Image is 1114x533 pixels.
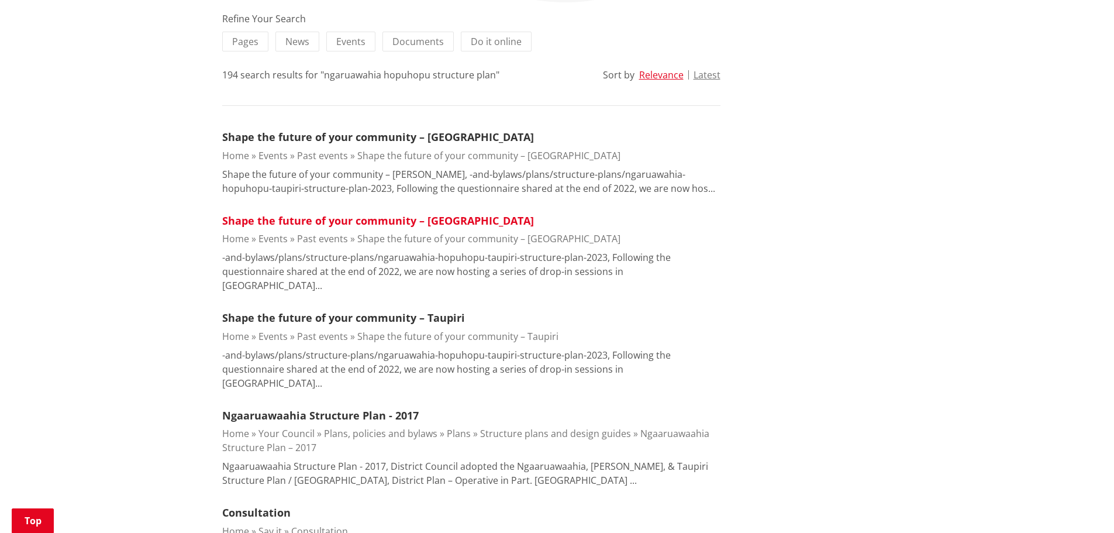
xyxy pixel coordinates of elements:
span: Events [336,35,365,48]
button: Latest [694,70,720,80]
iframe: Messenger Launcher [1060,484,1102,526]
a: Past events [297,232,348,245]
a: Ngaaruawaahia Structure Plan – 2017 [222,427,709,454]
div: Sort by [603,68,634,82]
p: Ngaaruawaahia Structure Plan - 2017, District Council adopted the Ngaaruawaahia, [PERSON_NAME], &... [222,459,720,487]
div: Refine Your Search [222,12,720,26]
a: Your Council [258,427,315,440]
a: Past events [297,330,348,343]
a: Plans, policies and bylaws [324,427,437,440]
a: Home [222,149,249,162]
span: News [285,35,309,48]
a: Events [258,232,288,245]
span: Documents [392,35,444,48]
a: Shape the future of your community – [GEOGRAPHIC_DATA] [357,232,620,245]
a: Shape the future of your community – [GEOGRAPHIC_DATA] [222,130,534,144]
a: Shape the future of your community – Taupiri [357,330,558,343]
span: Do it online [471,35,522,48]
a: Shape the future of your community – [GEOGRAPHIC_DATA] [222,214,534,228]
a: Home [222,232,249,245]
a: Plans [447,427,471,440]
a: Events [258,330,288,343]
a: Home [222,330,249,343]
a: Events [258,149,288,162]
p: Shape the future of your community – [PERSON_NAME], -and-bylaws/plans/structure-plans/ngaruawahia... [222,167,720,195]
button: Relevance [639,70,684,80]
div: 194 search results for "ngaruawahia hopuhopu structure plan" [222,68,499,82]
a: Ngaaruawaahia Structure Plan - 2017 [222,408,419,422]
a: Top [12,508,54,533]
a: Past events [297,149,348,162]
p: -and-bylaws/plans/structure-plans/ngaruawahia-hopuhopu-taupiri-structure-plan-2023, Following the... [222,348,720,390]
a: Home [222,427,249,440]
a: Consultation [222,506,291,520]
a: Shape the future of your community – [GEOGRAPHIC_DATA] [357,149,620,162]
p: -and-bylaws/plans/structure-plans/ngaruawahia-hopuhopu-taupiri-structure-plan-2023, Following the... [222,250,720,293]
a: Shape the future of your community – Taupiri [222,311,465,325]
span: Pages [232,35,258,48]
a: Structure plans and design guides [480,427,631,440]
